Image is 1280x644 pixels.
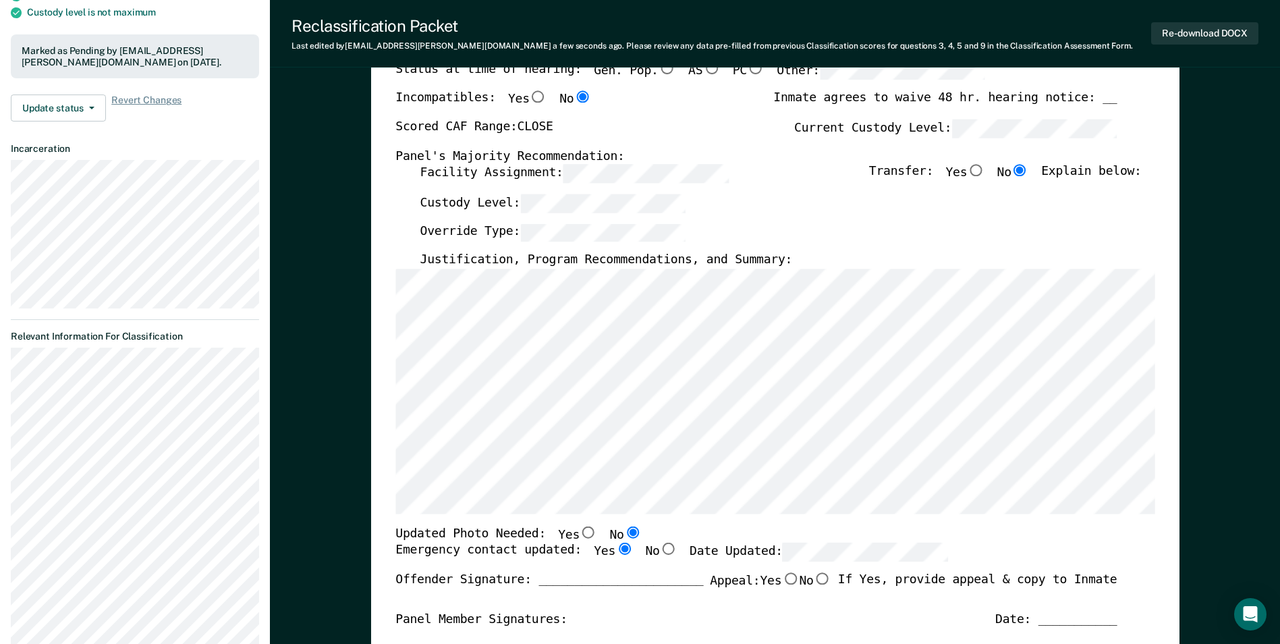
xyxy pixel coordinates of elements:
div: Last edited by [EMAIL_ADDRESS][PERSON_NAME][DOMAIN_NAME] . Please review any data pre-filled from... [291,41,1133,51]
span: Revert Changes [111,95,182,122]
div: Offender Signature: _______________________ If Yes, provide appeal & copy to Inmate [395,573,1117,612]
input: Custody Level: [520,194,686,213]
label: Custody Level: [420,194,686,213]
input: Current Custody Level: [951,119,1117,138]
div: Updated Photo Needed: [395,526,642,543]
input: Override Type: [520,223,686,242]
label: Current Custody Level: [794,119,1117,138]
label: Facility Assignment: [420,165,728,183]
input: Yes [615,543,633,556]
div: Panel's Majority Recommendation: [395,149,1117,165]
label: AS [688,62,720,80]
div: Marked as Pending by [EMAIL_ADDRESS][PERSON_NAME][DOMAIN_NAME] on [DATE]. [22,45,248,68]
label: No [645,543,677,562]
input: Yes [529,91,547,103]
label: No [997,165,1028,183]
dt: Relevant Information For Classification [11,331,259,342]
div: Date: ___________ [995,612,1117,628]
label: No [799,573,831,591]
label: No [559,91,591,109]
input: Gen. Pop. [658,62,675,74]
input: No [659,543,677,556]
label: Date Updated: [690,543,948,562]
div: Open Intercom Messenger [1234,598,1267,630]
div: Emergency contact updated: [395,543,948,573]
input: No [813,573,831,585]
label: Other: [777,62,985,80]
label: Yes [594,543,633,562]
label: Yes [945,165,984,183]
div: Status at time of hearing: [395,62,985,92]
label: Yes [558,526,597,543]
button: Update status [11,95,106,122]
input: AS [702,62,720,74]
label: Gen. Pop. [594,62,676,80]
div: Panel Member Signatures: [395,612,567,628]
label: No [609,526,641,543]
div: Custody level is not [27,7,259,18]
label: Yes [508,91,547,109]
input: No [623,526,641,538]
label: Override Type: [420,223,686,242]
input: Date Updated: [783,543,948,562]
input: No [1011,165,1029,177]
label: Scored CAF Range: CLOSE [395,119,553,138]
input: Yes [781,573,799,585]
label: Justification, Program Recommendations, and Summary: [420,253,792,269]
input: PC [747,62,764,74]
input: Yes [967,165,984,177]
dt: Incarceration [11,143,259,155]
label: Yes [760,573,799,591]
input: Facility Assignment: [563,165,728,183]
span: a few seconds ago [553,41,622,51]
input: Other: [820,62,985,80]
input: No [574,91,591,103]
span: maximum [113,7,156,18]
label: PC [732,62,764,80]
div: Incompatibles: [395,91,591,119]
div: Reclassification Packet [291,16,1133,36]
div: Inmate agrees to waive 48 hr. hearing notice: __ [773,91,1117,119]
div: Transfer: Explain below: [869,165,1142,194]
input: Yes [580,526,597,538]
label: Appeal: [710,573,831,601]
button: Re-download DOCX [1151,22,1258,45]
